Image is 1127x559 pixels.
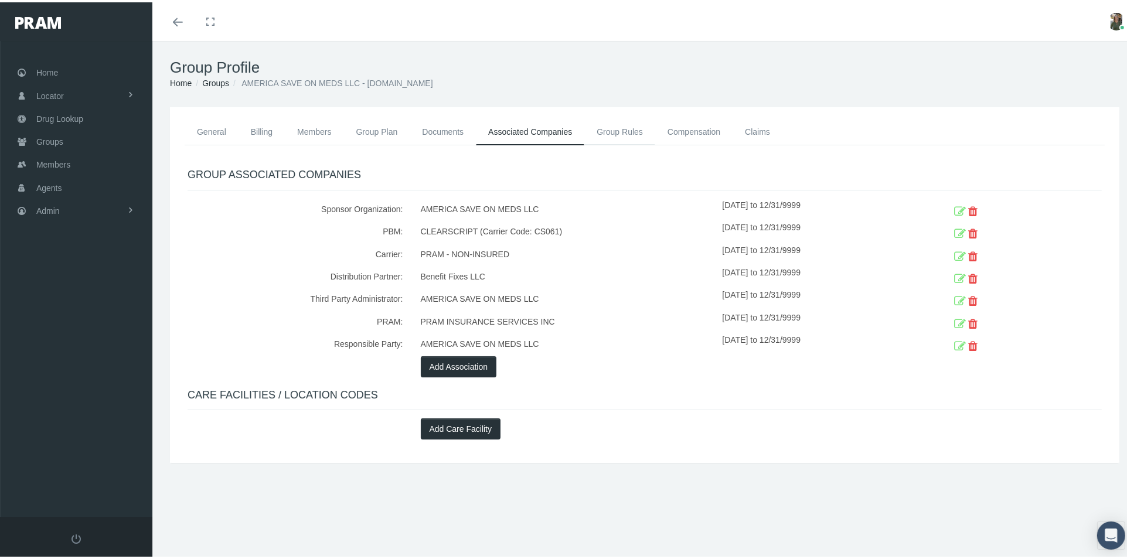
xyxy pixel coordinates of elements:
[412,219,723,241] div: CLEARSCRIPT (Carrier Code: CS061)
[36,175,62,197] span: Agents
[1108,11,1125,28] img: S_Profile_Picture_15372.jpg
[410,117,476,142] a: Documents
[202,76,229,86] a: Groups
[412,286,723,308] div: AMERICA SAVE ON MEDS LLC
[239,117,285,142] a: Billing
[170,76,192,86] a: Home
[476,117,584,143] a: Associated Companies
[412,264,723,286] div: Benefit Fixes LLC
[188,387,1102,400] h4: CARE FACILITIES / LOCATION CODES
[722,286,908,308] div: [DATE] to 12/31/9999
[188,166,1102,179] h4: GROUP ASSOCIATED COMPANIES
[733,117,782,142] a: Claims
[722,309,908,331] div: [DATE] to 12/31/9999
[421,354,497,375] button: Add Association
[241,76,433,86] span: AMERICA SAVE ON MEDS LLC - [DOMAIN_NAME]
[722,219,908,241] div: [DATE] to 12/31/9999
[1097,519,1125,547] div: Open Intercom Messenger
[15,15,61,26] img: PRAM_20_x_78.png
[655,117,733,142] a: Compensation
[179,331,412,353] div: Responsible Party:
[179,196,412,219] div: Sponsor Organization:
[584,117,655,142] a: Group Rules
[179,309,412,331] div: PRAM:
[170,56,1119,74] h1: Group Profile
[179,264,412,286] div: Distribution Partner:
[722,196,908,219] div: [DATE] to 12/31/9999
[36,105,83,128] span: Drug Lookup
[179,286,412,308] div: Third Party Administrator:
[344,117,410,142] a: Group Plan
[722,241,908,264] div: [DATE] to 12/31/9999
[36,128,63,151] span: Groups
[412,241,723,264] div: PRAM - NON-INSURED
[421,416,501,437] button: Add Care Facility
[185,117,239,142] a: General
[179,241,412,264] div: Carrier:
[36,151,70,173] span: Members
[722,264,908,286] div: [DATE] to 12/31/9999
[412,309,723,331] div: PRAM INSURANCE SERVICES INC
[722,331,908,353] div: [DATE] to 12/31/9999
[36,83,64,105] span: Locator
[36,197,60,220] span: Admin
[412,331,723,353] div: AMERICA SAVE ON MEDS LLC
[412,196,723,219] div: AMERICA SAVE ON MEDS LLC
[285,117,343,142] a: Members
[36,59,58,81] span: Home
[179,219,412,241] div: PBM:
